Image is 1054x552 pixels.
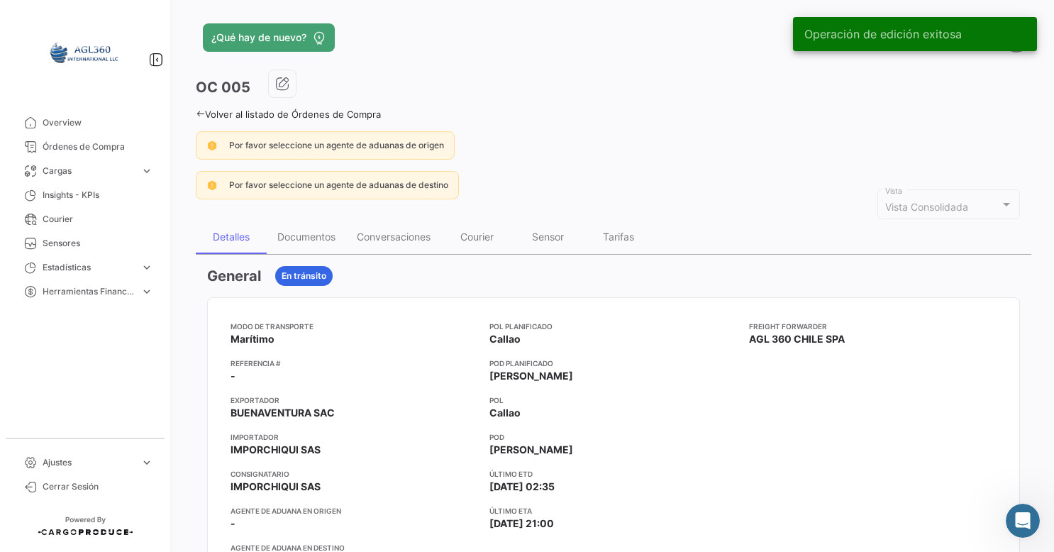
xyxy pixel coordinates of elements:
[489,431,737,443] app-card-info-title: POD
[211,31,306,45] span: ¿Qué hay de nuevo?
[196,109,381,120] a: Volver al listado de Órdenes de Compra
[196,77,250,97] h3: OC 005
[43,116,153,129] span: Overview
[11,111,159,135] a: Overview
[11,379,272,436] div: Andrielle dice…
[60,270,74,285] div: Profile image for Andrielle
[43,213,153,226] span: Courier
[35,90,128,101] b: menos de 1 hora
[357,231,431,243] div: Conversaciones
[231,394,478,406] app-card-info-title: Exportador
[749,321,997,332] app-card-info-title: Freight Forwarder
[43,237,153,250] span: Sensores
[50,17,121,88] img: 64a6efb6-309f-488a-b1f1-3442125ebd42.png
[249,6,274,31] div: Cerrar
[277,231,335,243] div: Documentos
[231,480,321,494] span: IMPORCHIQUI SAS
[489,505,737,517] app-card-info-title: Último ETA
[67,443,79,455] button: Adjuntar un archivo
[69,18,188,32] p: Activo en los últimos 15m
[90,443,101,455] button: Start recording
[22,443,33,455] button: Selector de emoji
[11,123,272,248] div: André dice…
[43,165,135,177] span: Cargas
[11,347,171,378] div: Una disculpa por la demora
[11,347,272,380] div: Andrielle dice…
[489,406,521,420] span: Callao
[229,180,448,190] span: Por favor seleccione un agente de aduanas de destino
[231,321,478,332] app-card-info-title: Modo de Transporte
[79,272,122,282] b: Andrielle
[231,517,235,531] span: -
[9,6,36,33] button: go back
[460,231,494,243] div: Courier
[489,480,555,494] span: [DATE] 02:35
[79,271,223,284] div: joined the conversation
[140,456,153,469] span: expand_more
[231,358,478,369] app-card-info-title: Referencia #
[11,135,159,159] a: Órdenes de Compra
[203,23,335,52] button: ¿Qué hay de nuevo?
[43,285,135,298] span: Herramientas Financieras
[23,309,221,337] div: Buenos [PERSON_NAME], un gusto saludarte
[140,165,153,177] span: expand_more
[229,140,444,150] span: Por favor seleccione un agente de aduanas de origen
[11,183,159,207] a: Insights - KPIs
[231,443,321,457] span: IMPORCHIQUI SAS
[11,207,159,231] a: Courier
[11,249,272,268] div: [DATE]
[222,6,249,33] button: Inicio
[69,7,119,18] h1: Andrielle
[43,189,153,202] span: Insights - KPIs
[213,231,250,243] div: Detalles
[43,480,153,493] span: Cerrar Sesión
[489,394,737,406] app-card-info-title: POL
[489,468,737,480] app-card-info-title: Último ETD
[532,231,564,243] div: Sensor
[489,443,573,457] span: [PERSON_NAME]
[40,8,63,31] div: Profile image for Andrielle
[231,369,235,383] span: -
[11,4,233,112] div: Las respuestas te llegarán aquí y por correo electrónico:✉️[PERSON_NAME][EMAIL_ADDRESS][DOMAIN_NA...
[243,438,266,460] button: Enviar un mensaje…
[11,4,272,123] div: Operator dice…
[804,27,962,41] span: Operación de edición exitosa
[489,332,521,346] span: Callao
[23,75,221,103] div: Nuestro tiempo de respuesta habitual 🕒
[231,468,478,480] app-card-info-title: Consignatario
[489,369,573,383] span: [PERSON_NAME]
[749,332,845,346] span: AGL 360 CHILE SPA
[11,301,272,347] div: Andrielle dice…
[231,332,274,346] span: Marítimo
[43,140,153,153] span: Órdenes de Compra
[603,231,634,243] div: Tarifas
[23,355,160,370] div: Una disculpa por la demora
[11,231,159,255] a: Sensores
[140,261,153,274] span: expand_more
[489,517,554,531] span: [DATE] 21:00
[51,123,272,237] div: Dejo los datos completos en caso de necesitarlos: [PERSON_NAME]LOTE. H-1 CND. EL CORREGIDORSUNAMP...
[231,406,335,420] span: BUENAVENTURA SAC
[231,505,478,517] app-card-info-title: Agente de Aduana en Origen
[43,261,135,274] span: Estadísticas
[23,41,216,67] b: [PERSON_NAME][EMAIL_ADDRESS][DOMAIN_NAME]
[140,285,153,298] span: expand_more
[489,358,737,369] app-card-info-title: POD Planificado
[1006,504,1040,538] iframe: Intercom live chat
[207,266,261,286] h3: General
[11,301,233,346] div: Buenos [PERSON_NAME], un gusto saludarte
[489,321,737,332] app-card-info-title: POL Planificado
[23,387,128,402] div: Exportador agregado
[62,131,261,228] div: Dejo los datos completos en caso de necesitarlos: [PERSON_NAME] LOTE. H-1 CND. EL CORREGIDOR SUNA...
[11,268,272,301] div: Andrielle dice…
[885,201,968,213] mat-select-trigger: Vista Consolidada
[282,270,326,282] span: En tránsito
[11,379,140,410] div: Exportador agregadoAndrielle • Hace 5h
[12,414,272,438] textarea: Escribe un mensaje...
[43,456,135,469] span: Ajustes
[45,443,56,455] button: Selector de gif
[231,431,478,443] app-card-info-title: Importador
[23,13,221,68] div: Las respuestas te llegarán aquí y por correo electrónico: ✉️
